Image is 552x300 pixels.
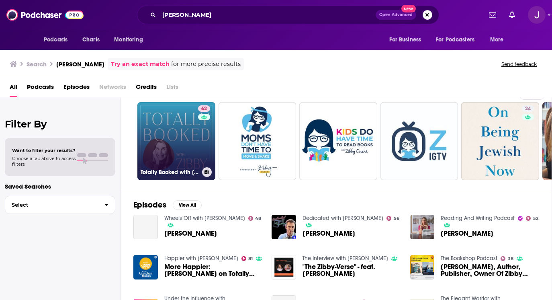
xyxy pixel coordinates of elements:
[441,215,515,222] a: Reading And Writing Podcast
[12,156,76,167] span: Choose a tab above to access filters.
[159,8,376,21] input: Search podcasts, credits, & more...
[436,34,474,45] span: For Podcasters
[173,200,202,210] button: View All
[136,80,157,97] a: Credits
[5,196,115,214] button: Select
[384,32,431,47] button: open menu
[522,105,534,112] a: 24
[56,60,104,68] h3: [PERSON_NAME]
[63,80,90,97] a: Episodes
[389,34,421,45] span: For Business
[133,215,158,239] a: Zibby Owens
[441,263,539,277] span: [PERSON_NAME], Author, Publisher, Owner Of Zibby Bookshop
[410,255,435,279] img: Zibby Owens, Author, Publisher, Owner Of Zibby Bookshop
[248,216,262,221] a: 48
[303,230,355,237] a: Zibby Owens
[5,202,98,208] span: Select
[164,263,262,277] span: More Happier: [PERSON_NAME] on Totally Booked with [PERSON_NAME]
[528,6,546,24] button: Show profile menu
[111,60,170,69] a: Try an exact match
[255,217,261,220] span: 48
[533,217,538,220] span: 52
[133,200,202,210] a: EpisodesView All
[499,61,539,68] button: Send feedback
[99,80,126,97] span: Networks
[164,230,217,237] span: [PERSON_NAME]
[82,34,100,45] span: Charts
[441,255,497,262] a: The Bookshop Podcast
[241,256,253,261] a: 81
[137,102,215,180] a: 62Totally Booked with [PERSON_NAME]
[201,105,207,113] span: 62
[506,8,518,22] a: Show notifications dropdown
[198,105,210,112] a: 62
[12,148,76,153] span: Want to filter your results?
[528,6,546,24] img: User Profile
[303,230,355,237] span: [PERSON_NAME]
[394,217,399,220] span: 56
[528,6,546,24] span: Logged in as josephpapapr
[303,263,401,277] a: "The Zibby-Verse" - feat. Zibby Owens
[490,34,504,45] span: More
[486,8,499,22] a: Show notifications dropdown
[303,215,383,222] a: Dedicated with Doug Brunt
[114,34,143,45] span: Monitoring
[401,5,416,12] span: New
[38,32,78,47] button: open menu
[108,32,153,47] button: open menu
[27,80,54,97] a: Podcasts
[441,263,539,277] a: Zibby Owens, Author, Publisher, Owner Of Zibby Bookshop
[133,255,158,279] img: More Happier: Gretchen on Totally Booked with Zibby Owens
[526,216,538,221] a: 52
[272,255,296,279] img: "The Zibby-Verse" - feat. Zibby Owens
[410,215,435,239] img: Zibby Owens
[461,102,539,180] a: 24
[441,230,493,237] a: Zibby Owens
[10,80,17,97] a: All
[431,32,486,47] button: open menu
[376,10,416,20] button: Open AdvancedNew
[508,257,513,261] span: 38
[77,32,104,47] a: Charts
[164,215,245,222] a: Wheels Off with Rhett Miller
[5,118,115,130] h2: Filter By
[485,32,514,47] button: open menu
[27,60,47,68] h3: Search
[379,13,413,17] span: Open Advanced
[137,6,439,24] div: Search podcasts, credits, & more...
[164,255,238,262] a: Happier with Gretchen Rubin
[303,263,401,277] span: "The Zibby-Verse" - feat. [PERSON_NAME]
[5,183,115,190] p: Saved Searches
[6,7,84,23] img: Podchaser - Follow, Share and Rate Podcasts
[166,80,178,97] span: Lists
[272,215,296,239] img: Zibby Owens
[248,257,253,261] span: 81
[133,200,166,210] h2: Episodes
[141,169,199,176] h3: Totally Booked with [PERSON_NAME]
[501,256,513,261] a: 38
[525,105,531,113] span: 24
[44,34,67,45] span: Podcasts
[386,216,399,221] a: 56
[441,230,493,237] span: [PERSON_NAME]
[164,230,217,237] a: Zibby Owens
[303,255,388,262] a: The Interview with Leslie Heaney
[171,60,241,69] span: for more precise results
[164,263,262,277] a: More Happier: Gretchen on Totally Booked with Zibby Owens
